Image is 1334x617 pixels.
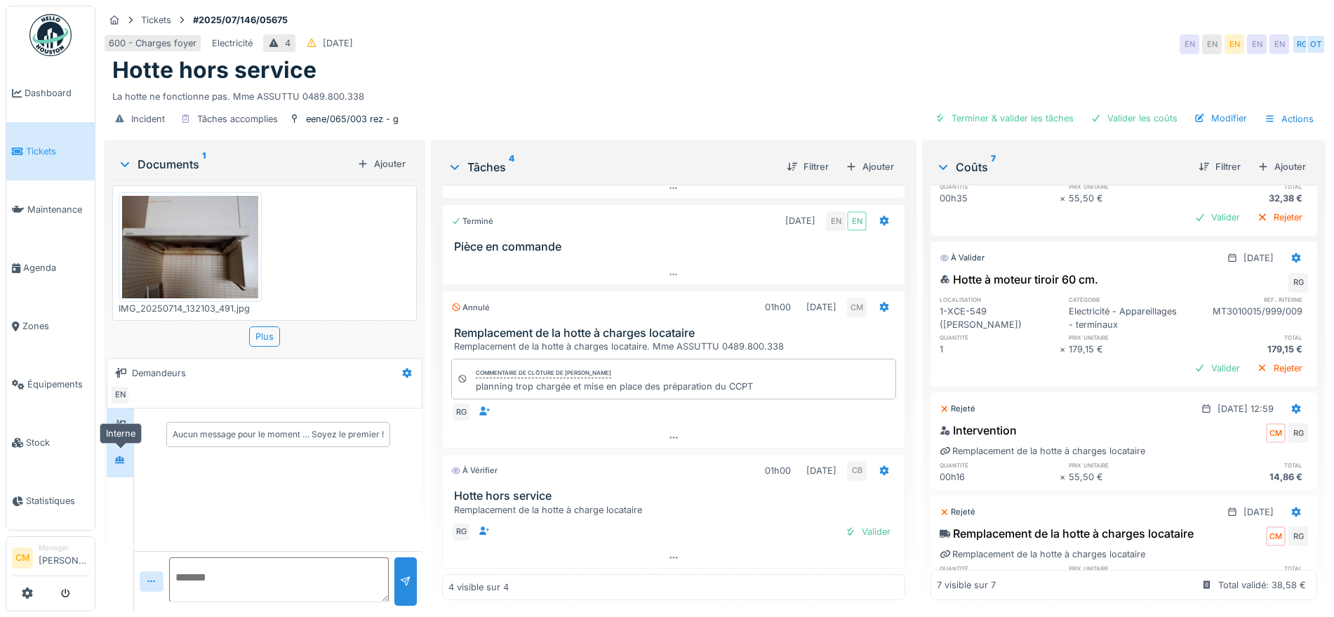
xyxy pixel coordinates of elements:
div: OT [1306,34,1326,54]
div: Aucun message pour le moment … Soyez le premier ! [173,428,384,441]
a: Tickets [6,122,95,180]
div: Ajouter [352,154,411,173]
div: 32,38 € [1188,192,1308,205]
span: Zones [22,319,89,333]
div: EN [1247,34,1267,54]
div: × [1060,343,1069,356]
img: 23xtzlu9at7shm7ogxldk3mxizku [122,196,258,298]
div: Interne [100,423,142,444]
h6: prix unitaire [1069,564,1189,573]
div: [DATE] [806,300,836,314]
div: Annulé [451,302,490,314]
div: Valider les coûts [1085,109,1183,128]
div: Terminer & valider les tâches [929,109,1079,128]
div: 179,15 € [1188,343,1308,356]
div: Commentaire de clôture de [PERSON_NAME] [476,369,611,378]
div: Electricité - Appareillages - terminaux [1069,305,1189,331]
div: 1-XCE-549 ([PERSON_NAME]) [940,305,1060,331]
div: À vérifier [451,465,498,477]
h6: localisation [940,295,1060,304]
div: EN [1180,34,1199,54]
div: 55,50 € [1069,470,1189,484]
sup: 7 [991,159,996,175]
div: RG [451,402,471,422]
h6: total [1188,564,1308,573]
a: Dashboard [6,64,95,122]
div: CM [1266,526,1286,546]
h6: quantité [940,333,1060,342]
div: [DATE] [1243,251,1274,265]
h1: Hotte hors service [112,57,316,84]
div: EN [1202,34,1222,54]
h6: quantité [940,182,1060,191]
span: Maintenance [27,203,89,216]
div: Valider [1189,359,1246,378]
h6: total [1188,333,1308,342]
div: [DATE] [1243,505,1274,519]
div: eene/065/003 rez - g [306,112,399,126]
div: Rejeter [1251,359,1308,378]
div: Tâches accomplies [197,112,278,126]
div: [DATE] 12:59 [1218,402,1274,416]
div: 14,86 € [1188,470,1308,484]
div: 4 [285,37,291,50]
div: Remplacement de la hotte à charges locataire [940,548,1145,561]
div: Total validé: 38,58 € [1218,578,1306,592]
div: Remplacement de la hotte à charges locataire. Mme ASSUTTU 0489.800.338 [454,340,899,353]
div: Remplacement de la hotte à charges locataire [940,525,1194,542]
h3: Hotte hors service [454,489,899,503]
div: 4 visible sur 4 [448,580,509,594]
div: Intervention [940,422,1017,439]
h6: prix unitaire [1069,333,1189,342]
div: EN [826,211,846,231]
div: Ajouter [840,157,900,176]
div: CM [847,298,867,317]
span: Équipements [27,378,89,391]
a: Statistiques [6,472,95,530]
div: Valider [839,522,896,541]
h6: prix unitaire [1069,460,1189,470]
a: Agenda [6,239,95,297]
h6: quantité [940,564,1060,573]
div: La hotte ne fonctionne pas. Mme ASSUTTU 0489.800.338 [112,84,1317,103]
a: Stock [6,413,95,472]
sup: 4 [509,159,514,175]
div: Plus [249,326,280,347]
span: Dashboard [25,86,89,100]
div: Terminé [451,215,493,227]
div: Hotte à moteur tiroir 60 cm. [940,271,1098,288]
strong: #2025/07/146/05675 [187,13,293,27]
h3: Remplacement de la hotte à charges locataire [454,326,899,340]
h6: ref. interne [1188,295,1308,304]
div: [DATE] [323,37,353,50]
div: Rejeté [940,403,975,415]
li: [PERSON_NAME] [39,543,89,573]
div: Modifier [1189,109,1253,128]
div: RG [1288,423,1308,443]
div: 55,50 € [1069,192,1189,205]
div: Actions [1258,109,1320,129]
div: Tâches [448,159,775,175]
div: EN [847,211,867,231]
div: RG [1292,34,1312,54]
span: Tickets [26,145,89,158]
div: EN [110,385,130,405]
div: CB [847,461,867,481]
div: Rejeter [1251,208,1308,227]
div: 600 - Charges foyer [109,37,196,50]
div: Remplacement de la hotte à charge locataire [454,503,899,517]
div: 179,15 € [1069,343,1189,356]
div: 1 [940,343,1060,356]
a: Équipements [6,355,95,413]
div: Tickets [141,13,171,27]
div: Rejeté [940,506,975,518]
li: CM [12,548,33,569]
div: planning trop chargée et mise en place des préparation du CCPT [476,380,753,393]
div: Manager [39,543,89,553]
h6: catégorie [1069,295,1189,304]
h6: prix unitaire [1069,182,1189,191]
div: Electricité [212,37,253,50]
h6: quantité [940,460,1060,470]
div: À valider [940,252,985,264]
div: CM [1266,423,1286,443]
